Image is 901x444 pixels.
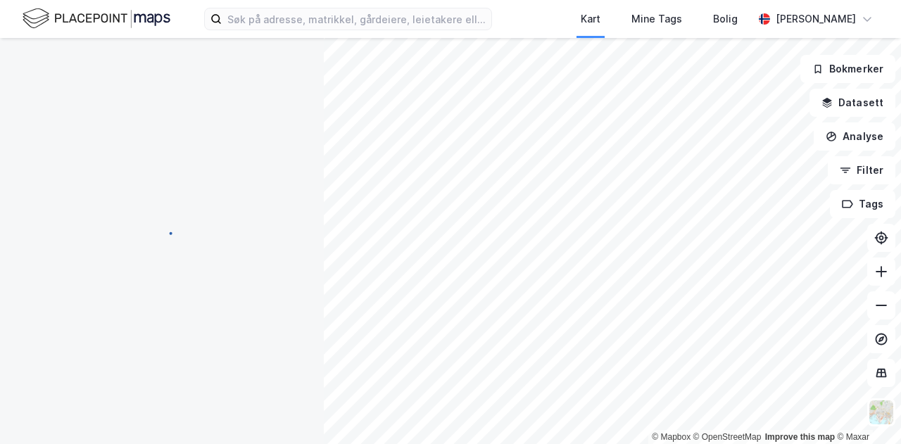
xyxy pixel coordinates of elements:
[581,11,600,27] div: Kart
[831,376,901,444] iframe: Chat Widget
[831,376,901,444] div: Kontrollprogram for chat
[713,11,738,27] div: Bolig
[693,432,762,442] a: OpenStreetMap
[828,156,895,184] button: Filter
[800,55,895,83] button: Bokmerker
[151,222,173,244] img: spinner.a6d8c91a73a9ac5275cf975e30b51cfb.svg
[631,11,682,27] div: Mine Tags
[830,190,895,218] button: Tags
[765,432,835,442] a: Improve this map
[652,432,691,442] a: Mapbox
[814,122,895,151] button: Analyse
[809,89,895,117] button: Datasett
[776,11,856,27] div: [PERSON_NAME]
[23,6,170,31] img: logo.f888ab2527a4732fd821a326f86c7f29.svg
[222,8,491,30] input: Søk på adresse, matrikkel, gårdeiere, leietakere eller personer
